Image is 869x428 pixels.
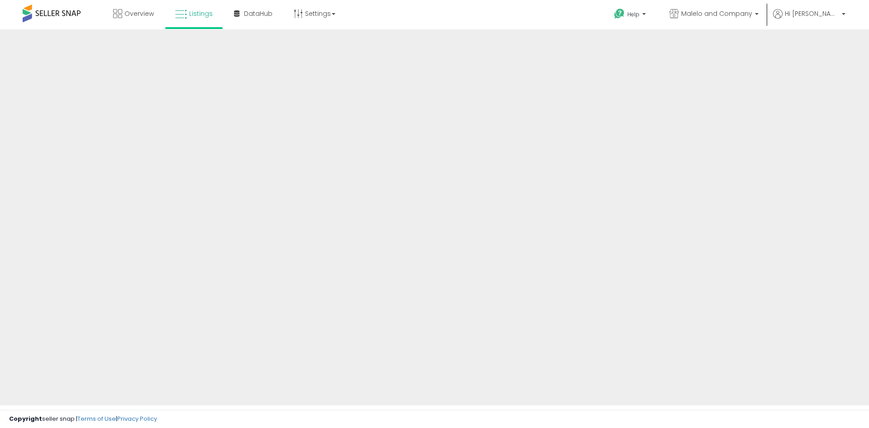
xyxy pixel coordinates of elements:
i: Get Help [614,8,625,19]
span: Listings [189,9,213,18]
span: Help [627,10,640,18]
span: Malelo and Company [681,9,752,18]
span: Overview [124,9,154,18]
a: Hi [PERSON_NAME] [773,9,845,29]
span: Hi [PERSON_NAME] [785,9,839,18]
a: Help [607,1,655,29]
span: DataHub [244,9,272,18]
